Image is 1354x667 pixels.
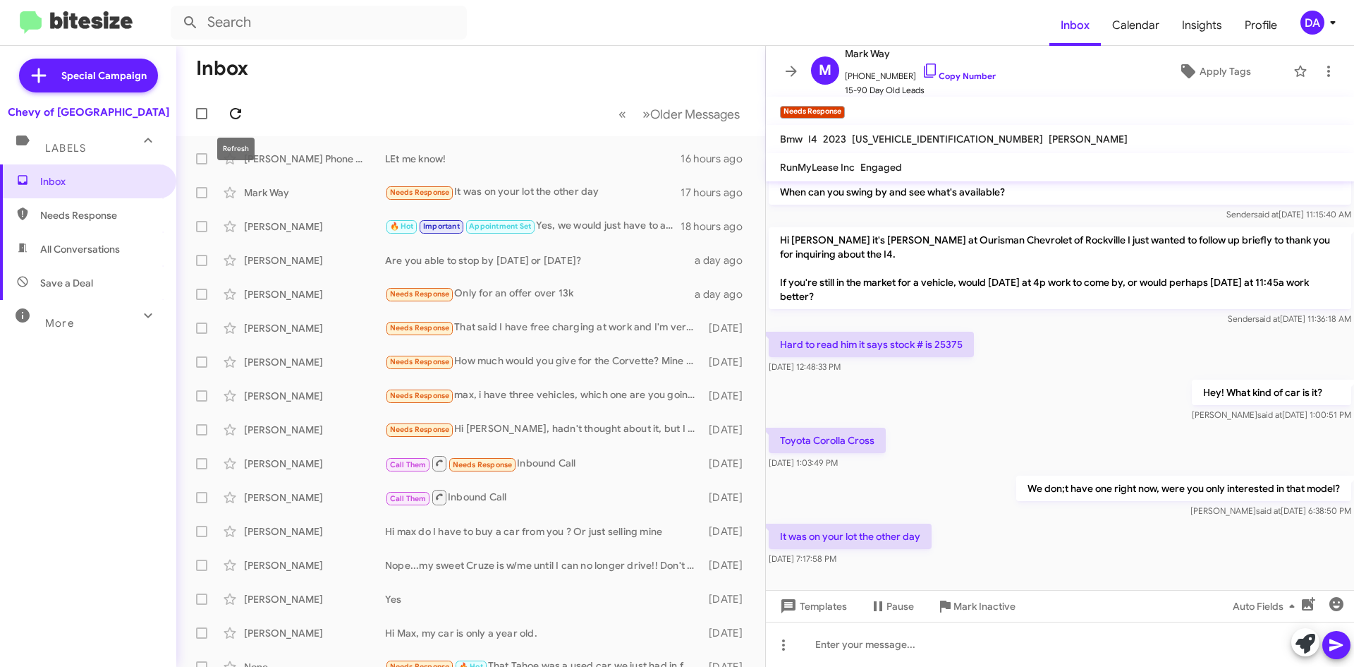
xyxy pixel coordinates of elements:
[769,553,836,564] span: [DATE] 7:17:58 PM
[681,220,754,234] div: 18 hours ago
[1221,594,1312,619] button: Auto Fields
[390,391,450,400] span: Needs Response
[385,592,702,606] div: Yes
[8,105,169,119] div: Chevy of [GEOGRAPHIC_DATA]
[390,188,450,197] span: Needs Response
[642,105,650,123] span: »
[702,457,754,471] div: [DATE]
[244,186,385,200] div: Mark Way
[769,361,841,372] span: [DATE] 12:48:33 PM
[922,71,996,81] a: Copy Number
[695,253,754,268] div: a day ago
[610,100,635,128] button: Previous
[953,594,1015,619] span: Mark Inactive
[769,457,838,468] span: [DATE] 1:03:49 PM
[385,286,695,302] div: Only for an offer over 13k
[244,389,385,403] div: [PERSON_NAME]
[390,289,450,299] span: Needs Response
[852,133,1043,145] span: [US_VEHICLE_IDENTIFICATION_NUMBER]
[244,558,385,572] div: [PERSON_NAME]
[196,57,248,80] h1: Inbox
[702,626,754,640] div: [DATE]
[1233,5,1288,46] a: Profile
[244,253,385,268] div: [PERSON_NAME]
[385,253,695,268] div: Are you able to stop by [DATE] or [DATE]?
[244,152,385,166] div: [PERSON_NAME] Phone Up
[1016,476,1351,501] p: We don;t have one right now, were you only interested in that model?
[702,524,754,539] div: [DATE]
[769,332,974,357] p: Hard to read him it says stock # is 25375
[1101,5,1171,46] a: Calendar
[385,320,702,336] div: That said I have free charging at work and I'm very happy with the all electric lifestyle
[1049,5,1101,46] a: Inbox
[45,142,86,155] span: Labels
[385,455,702,472] div: Inbound Call
[385,152,681,166] div: LEt me know!
[611,100,748,128] nav: Page navigation example
[769,428,886,453] p: Toyota Corolla Cross
[860,161,902,174] span: Engaged
[61,68,147,83] span: Special Campaign
[40,242,120,256] span: All Conversations
[823,133,846,145] span: 2023
[1228,313,1351,324] span: Sender [DATE] 11:36:18 AM
[385,421,702,438] div: Hi [PERSON_NAME], hadn't thought about it, but I suppose anything's possible. I won't sell you my...
[385,218,681,234] div: Yes, we would just have to agree on numbers first
[1254,209,1279,220] span: said at
[390,494,427,503] span: Call Them
[1049,133,1128,145] span: [PERSON_NAME]
[390,222,414,231] span: 🔥 Hot
[702,321,754,335] div: [DATE]
[681,152,754,166] div: 16 hours ago
[390,357,450,366] span: Needs Response
[244,491,385,505] div: [PERSON_NAME]
[453,460,513,469] span: Needs Response
[390,323,450,332] span: Needs Response
[244,626,385,640] div: [PERSON_NAME]
[777,594,847,619] span: Templates
[244,592,385,606] div: [PERSON_NAME]
[385,524,702,539] div: Hi max do I have to buy a car from you ? Or just selling mine
[618,105,626,123] span: «
[702,423,754,437] div: [DATE]
[40,276,93,290] span: Save a Deal
[702,592,754,606] div: [DATE]
[40,174,160,188] span: Inbox
[780,106,845,119] small: Needs Response
[244,287,385,301] div: [PERSON_NAME]
[40,208,160,222] span: Needs Response
[1233,594,1300,619] span: Auto Fields
[766,594,858,619] button: Templates
[390,425,450,434] span: Needs Response
[244,457,385,471] div: [PERSON_NAME]
[385,184,681,200] div: It was on your lot the other day
[217,138,255,160] div: Refresh
[1256,505,1281,516] span: said at
[244,355,385,369] div: [PERSON_NAME]
[1190,505,1351,516] span: [PERSON_NAME] [DATE] 6:38:50 PM
[244,524,385,539] div: [PERSON_NAME]
[845,83,996,97] span: 15-90 Day Old Leads
[1192,380,1351,405] p: Hey! What kind of car is it?
[45,317,74,330] span: More
[702,355,754,369] div: [DATE]
[702,491,754,505] div: [DATE]
[819,59,831,82] span: M
[469,222,531,231] span: Appointment Set
[385,354,702,370] div: How much would you give for the Corvette? Mine only has $35K miles?
[1200,59,1251,84] span: Apply Tags
[634,100,748,128] button: Next
[244,423,385,437] div: [PERSON_NAME]
[780,133,803,145] span: Bmw
[845,62,996,83] span: [PHONE_NUMBER]
[244,321,385,335] div: [PERSON_NAME]
[769,524,932,549] p: It was on your lot the other day
[1255,313,1280,324] span: said at
[423,222,460,231] span: Important
[1257,409,1282,420] span: said at
[1171,5,1233,46] span: Insights
[650,107,740,122] span: Older Messages
[385,626,702,640] div: Hi Max, my car is only a year old.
